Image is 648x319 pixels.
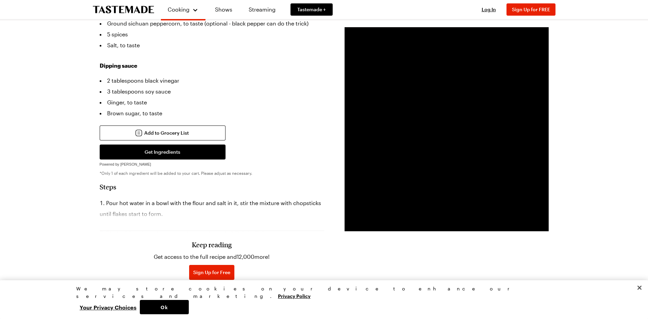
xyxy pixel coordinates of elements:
button: Cooking [168,3,199,16]
p: Get access to the full recipe and 12,000 more! [154,253,270,261]
a: To Tastemade Home Page [93,6,154,14]
button: Close [632,280,647,295]
div: Privacy [76,285,566,314]
span: Log In [482,6,496,12]
h3: Keep reading [192,240,232,249]
h2: Steps [100,183,324,191]
li: Salt, to taste [100,40,324,51]
li: Ginger, to taste [100,97,324,108]
div: We may store cookies on your device to enhance our services and marketing. [76,285,566,300]
button: Sign Up for FREE [506,3,555,16]
span: Sign Up for FREE [512,6,550,12]
button: Sign Up for Free [189,265,234,280]
button: Your Privacy Choices [76,300,140,314]
video-js: Video Player [345,27,549,231]
button: Get Ingredients [100,145,226,159]
span: Tastemade + [297,6,326,13]
li: Ground sichuan peppercorn, to taste (optional - black pepper can do the trick) [100,18,324,29]
li: 2 tablespoons black vinegar [100,75,324,86]
span: Add to Grocery List [144,130,189,136]
li: Brown sugar, to taste [100,108,324,119]
p: *Only 1 of each ingredient will be added to your cart. Please adjust as necessary. [100,170,324,176]
li: Pour hot water in a bowl with the flour and salt in it, stir the mixture with chopsticks until fl... [100,198,324,219]
a: Tastemade + [290,3,333,16]
a: More information about your privacy, opens in a new tab [278,292,311,299]
button: Log In [475,6,502,13]
button: Ok [140,300,189,314]
span: Sign Up for Free [193,269,230,276]
a: Powered by [PERSON_NAME] [100,160,151,167]
button: Add to Grocery List [100,125,226,140]
li: 5 spices [100,29,324,40]
h3: Dipping sauce [100,62,324,70]
li: 3 tablespoons soy sauce [100,86,324,97]
span: Cooking [168,6,189,13]
span: Powered by [PERSON_NAME] [100,162,151,166]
